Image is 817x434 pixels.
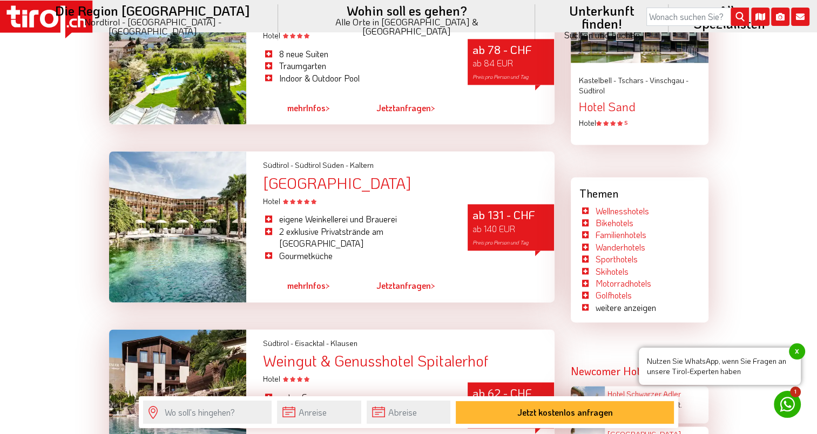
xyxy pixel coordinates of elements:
[326,102,330,113] span: >
[596,205,649,216] a: Wellnesshotels
[607,389,681,399] a: Hotel Schwarzer Adler
[596,277,651,289] a: Motorradhotels
[431,280,435,291] span: >
[431,102,435,113] span: >
[751,8,769,26] i: Karte öffnen
[472,239,528,246] span: Preis pro Person und Tag
[571,364,653,378] strong: Newcomer Hotels
[771,8,789,26] i: Fotogalerie
[472,73,528,80] span: Preis pro Person und Tag
[791,8,809,26] i: Kontakt
[789,343,805,360] span: x
[330,338,357,348] span: Klausen
[472,223,515,234] span: ab 140 EUR
[596,217,633,228] a: Bikehotels
[596,289,632,301] a: Golfhotels
[262,352,554,369] div: Weingut & Genusshotel Spitalerhof
[262,196,316,206] span: Hotel
[262,226,451,250] li: 2 exklusive Privatstrände am [GEOGRAPHIC_DATA]
[262,48,451,60] li: 8 neue Suiten
[262,60,451,72] li: Traumgarten
[40,17,265,36] small: Nordtirol - [GEOGRAPHIC_DATA] - [GEOGRAPHIC_DATA]
[650,75,688,85] span: Vinschgau -
[376,280,395,291] span: Jetzt
[790,386,801,397] span: 1
[596,253,638,265] a: Sporthotels
[277,401,361,424] input: Anreise
[262,160,293,170] span: Südtirol -
[367,401,450,424] input: Abreise
[143,401,272,424] input: Wo soll's hingehen?
[376,102,395,113] span: Jetzt
[326,280,330,291] span: >
[774,391,801,418] a: 1 Nutzen Sie WhatsApp, wenn Sie Fragen an unsere Tirol-Experten habenx
[262,374,309,384] span: Hotel
[468,382,554,428] div: ab 62 - CHF
[468,39,554,85] div: ab 78 - CHF
[596,229,646,240] a: Familienhotels
[579,75,700,128] a: Kastelbell - Tschars - Vinschgau - Südtirol Hotel Sand Hotel S
[596,266,629,277] a: Skihotels
[579,118,700,128] div: Hotel
[287,102,306,113] span: mehr
[571,177,708,205] div: Themen
[579,85,605,96] span: Südtirol
[262,72,451,84] li: Indoor & Outdoor Pool
[579,75,648,85] span: Kastelbell - Tschars -
[596,241,645,253] a: Wanderhotels
[287,273,330,298] a: mehrInfos>
[472,57,512,69] span: ab 84 EUR
[349,160,373,170] span: Kaltern
[376,96,435,120] a: Jetztanfragen>
[624,119,627,126] sup: S
[294,160,348,170] span: Südtirol Süden -
[262,213,451,225] li: eigene Weinkellerei und Brauerei
[262,391,451,403] li: gutes Essen
[456,401,674,424] button: Jetzt kostenlos anfragen
[262,175,554,192] div: [GEOGRAPHIC_DATA]
[262,250,451,262] li: Gourmetküche
[548,30,656,39] small: Suchen und buchen
[579,100,700,113] div: Hotel Sand
[579,302,700,314] li: weitere anzeigen
[287,280,306,291] span: mehr
[646,8,749,26] input: Wonach suchen Sie?
[294,338,328,348] span: Eisacktal -
[291,17,522,36] small: Alle Orte in [GEOGRAPHIC_DATA] & [GEOGRAPHIC_DATA]
[376,273,435,298] a: Jetztanfragen>
[287,96,330,120] a: mehrInfos>
[639,348,801,385] span: Nutzen Sie WhatsApp, wenn Sie Fragen an unsere Tirol-Experten haben
[262,338,293,348] span: Südtirol -
[468,204,554,250] div: ab 131 - CHF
